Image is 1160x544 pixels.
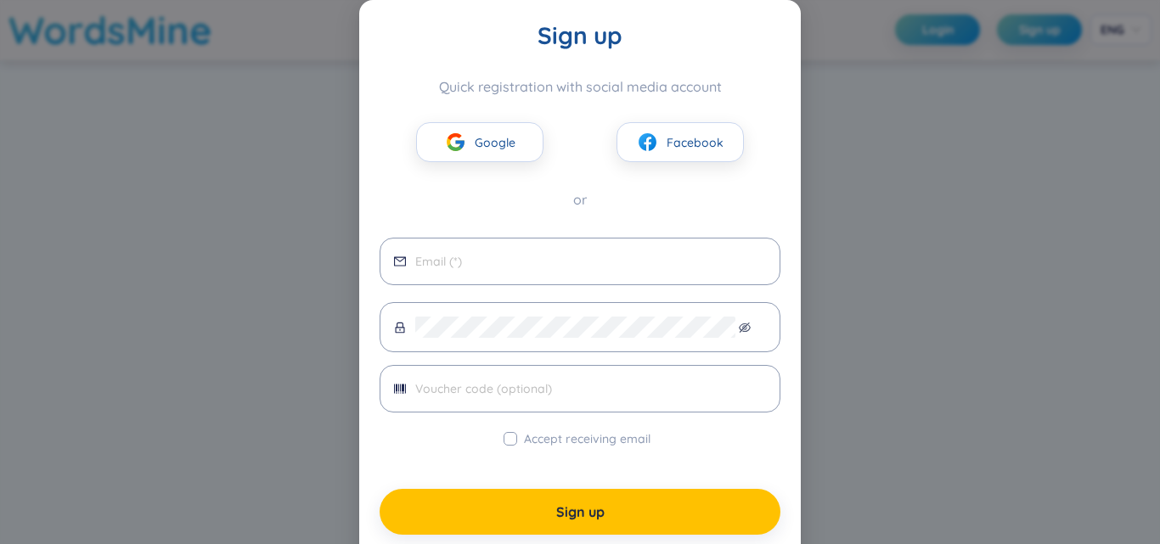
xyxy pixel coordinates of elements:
div: or [380,189,780,210]
input: Email (*) [415,252,766,271]
span: eye-invisible [739,322,751,334]
button: facebookFacebook [617,122,744,162]
img: google [445,132,466,153]
span: mail [394,255,406,267]
button: googleGoogle [416,122,543,162]
span: Accept receiving email [517,429,657,448]
span: Facebook [667,133,724,152]
button: Sign up [380,489,780,535]
span: lock [394,322,406,334]
div: Quick registration with social media account [380,78,780,95]
div: Sign up [380,20,780,51]
input: Voucher code (optional) [415,379,766,398]
img: facebook [637,132,658,153]
span: barcode [394,383,406,395]
span: Sign up [556,502,605,521]
span: Google [475,133,515,152]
